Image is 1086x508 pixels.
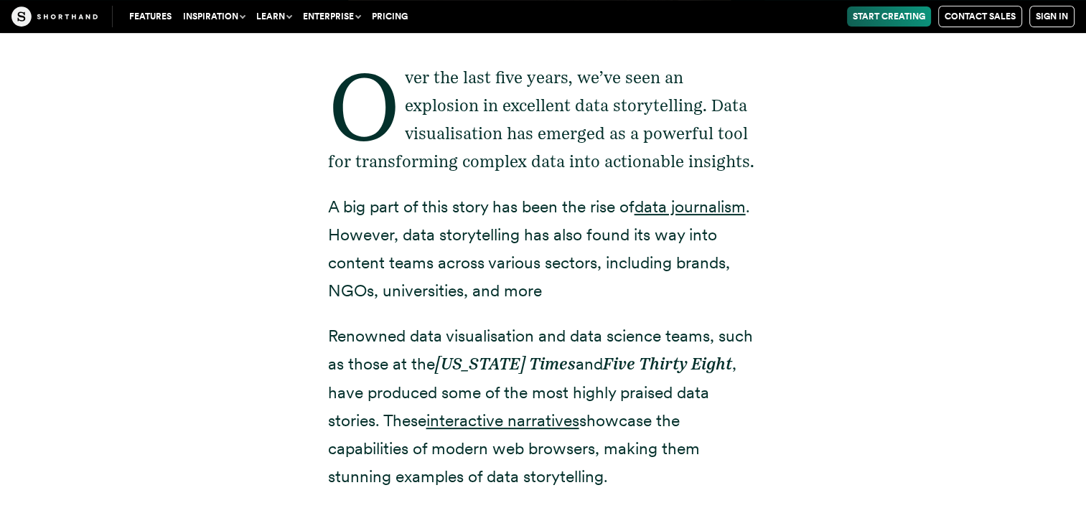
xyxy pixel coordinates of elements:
em: [US_STATE] Times [435,354,576,374]
em: Five Thirty Eight [603,354,732,374]
img: The Craft [11,6,98,27]
a: Contact Sales [938,6,1022,27]
button: Enterprise [297,6,366,27]
a: Pricing [366,6,413,27]
button: Learn [251,6,297,27]
p: Over the last five years, we’ve seen an explosion in excellent data storytelling. Data visualisat... [328,64,759,176]
p: Renowned data visualisation and data science teams, such as those at the and , have produced some... [328,322,759,491]
button: Inspiration [177,6,251,27]
a: data journalism [635,197,746,217]
a: Sign in [1029,6,1075,27]
p: A big part of this story has been the rise of . However, data storytelling has also found its way... [328,193,759,305]
a: interactive narratives [426,410,579,431]
a: Features [123,6,177,27]
a: Start Creating [847,6,931,27]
